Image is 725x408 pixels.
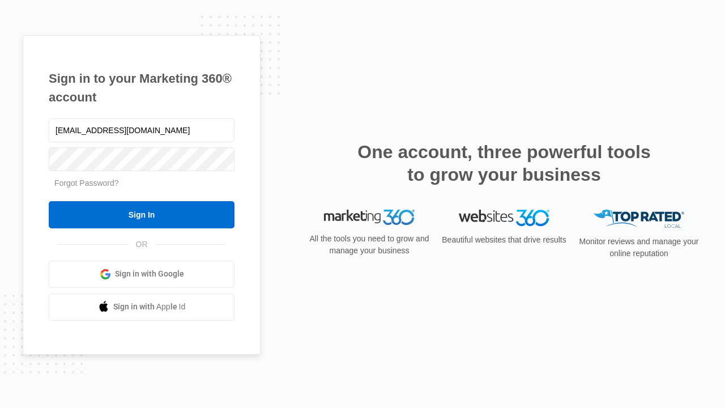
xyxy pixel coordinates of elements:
[128,239,156,250] span: OR
[49,69,234,107] h1: Sign in to your Marketing 360® account
[441,234,568,246] p: Beautiful websites that drive results
[575,236,702,260] p: Monitor reviews and manage your online reputation
[49,294,234,321] a: Sign in with Apple Id
[594,210,684,228] img: Top Rated Local
[354,141,654,186] h2: One account, three powerful tools to grow your business
[49,261,234,288] a: Sign in with Google
[459,210,549,226] img: Websites 360
[306,233,433,257] p: All the tools you need to grow and manage your business
[324,210,415,226] img: Marketing 360
[54,178,119,188] a: Forgot Password?
[115,268,184,280] span: Sign in with Google
[49,118,234,142] input: Email
[49,201,234,228] input: Sign In
[113,301,186,313] span: Sign in with Apple Id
